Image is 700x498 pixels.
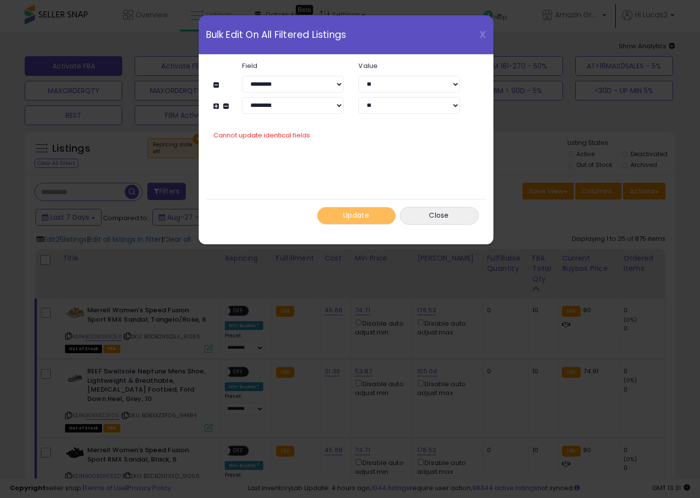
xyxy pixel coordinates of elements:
span: Update [343,210,369,220]
label: Value [351,63,467,69]
label: Field [235,63,351,69]
span: X [479,28,486,41]
button: Close [400,207,479,224]
span: Bulk Edit On All Filtered Listings [206,30,347,39]
span: Cannot update identical fields [213,131,310,140]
